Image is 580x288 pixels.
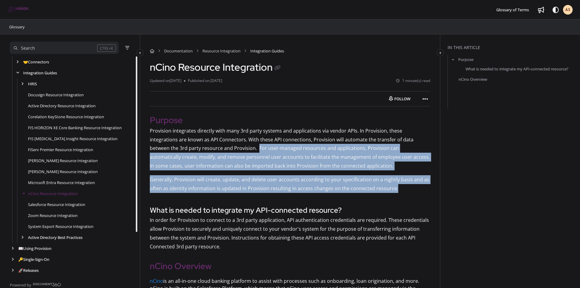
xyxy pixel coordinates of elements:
h2: nCino Overview [150,260,430,272]
a: Active Directory Best Practices [28,234,83,240]
div: arrow [10,257,16,262]
a: Resource Integration [202,48,241,54]
div: arrow [15,70,21,76]
button: Copy link of nCino Resource Integration [272,63,282,73]
h3: What is needed to integrate my API-connected resource? [150,205,430,216]
a: FIS IBS Insight Resource Integration [28,136,118,142]
a: HRIS [28,81,37,87]
a: FiServ Premier Resource Integration [28,147,93,153]
a: Jack Henry SilverLake Resource Integration [28,158,98,164]
span: 🤝 [23,59,28,65]
a: Glossary [9,23,25,30]
div: CTRL+K [97,44,116,52]
a: Purpose [458,56,473,62]
span: 🔑 [18,257,23,262]
span: AS [565,7,571,13]
a: Powered by Document360 - opens in a new tab [10,281,61,288]
a: Releases [18,267,39,273]
span: Integration Guides [250,48,284,54]
a: nCino Resource Integration [28,190,78,197]
a: Project logo [7,6,29,13]
a: Zoom Resource Integration [28,212,78,219]
a: nCino Overview [459,76,487,82]
button: Category toggle [437,49,444,56]
div: arrow [15,59,21,65]
span: 🚀 [18,268,23,273]
a: Connectors [23,59,49,65]
a: Using Provision [18,245,51,251]
a: Salesforce Resource Integration [28,201,85,208]
a: Whats new [536,5,546,15]
button: Search [10,42,119,54]
a: Corelation KeyStone Resource Integration [28,114,104,120]
a: Jack Henry Symitar Resource Integration [28,169,98,175]
a: Integration Guides [23,70,57,76]
a: What is needed to integrate my API-connected resource? [466,66,568,72]
div: arrow [19,235,26,240]
img: Document360 [33,283,61,286]
a: Docusign Resource Integration [28,92,84,98]
button: Follow [384,94,416,104]
span: Powered by [10,282,31,288]
span: 📖 [18,246,23,251]
button: Category toggle [136,49,144,56]
img: brand logo [7,6,29,13]
button: AS [563,5,573,15]
p: Provision integrates directly with many 3rd party systems and applications via vendor APIs. In Pr... [150,126,430,170]
li: Published on [DATE] [184,78,222,84]
li: Updated on [DATE] [150,78,184,84]
a: Documentation [164,48,193,54]
button: Filter [124,44,131,52]
a: FIS HORIZON XE Core Banking Resource Integration [28,125,122,131]
a: Single-Sign-On [18,256,49,262]
div: arrow [19,81,26,87]
button: arrow [450,56,456,63]
div: arrow [10,246,16,251]
p: Generally, Provision will create, update, and delete user accounts according to your specificatio... [150,175,430,193]
button: Theme options [551,5,561,15]
button: Article more options [420,94,430,104]
span: Glossary of Terms [496,7,529,12]
a: nCino [150,278,163,284]
h2: Purpose [150,114,430,126]
a: Home [150,48,154,54]
div: Search [21,45,35,52]
h1: nCino Resource Integration [150,61,282,73]
li: 1 minute(s) read [396,78,430,84]
p: In order for Provision to connect to a 3rd party application, API authentication credentials are ... [150,216,430,251]
a: System Export Resource Integration [28,223,93,229]
div: In this article [448,44,578,51]
a: Microsoft Entra Resource Integration [28,180,95,186]
a: Active Directory Resource Integration [28,103,96,109]
div: arrow [10,268,16,273]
